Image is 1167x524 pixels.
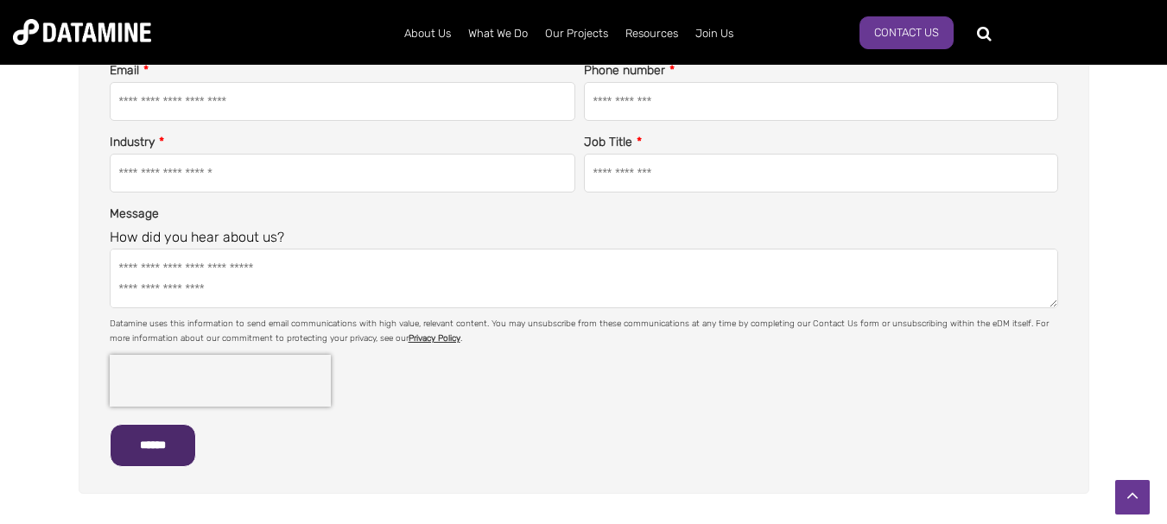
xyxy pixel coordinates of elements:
a: Resources [617,11,687,56]
img: tab_domain_overview_orange.svg [47,100,60,114]
a: Contact Us [859,16,954,49]
div: Domain Overview [66,102,155,113]
span: Email [110,63,139,78]
img: tab_keywords_by_traffic_grey.svg [172,100,186,114]
p: Datamine uses this information to send email communications with high value, relevant content. Yo... [110,317,1058,346]
img: Datamine [13,19,151,45]
span: Message [110,206,159,221]
a: Our Projects [536,11,617,56]
a: Privacy Policy [409,333,460,344]
a: Join Us [687,11,742,56]
span: Industry [110,135,155,149]
a: What We Do [460,11,536,56]
span: Phone number [584,63,665,78]
div: Domain: [DOMAIN_NAME] [45,45,190,59]
span: Job Title [584,135,632,149]
legend: How did you hear about us? [110,225,1058,249]
div: Keywords by Traffic [191,102,291,113]
iframe: reCAPTCHA [110,355,331,407]
img: website_grey.svg [28,45,41,59]
a: About Us [396,11,460,56]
